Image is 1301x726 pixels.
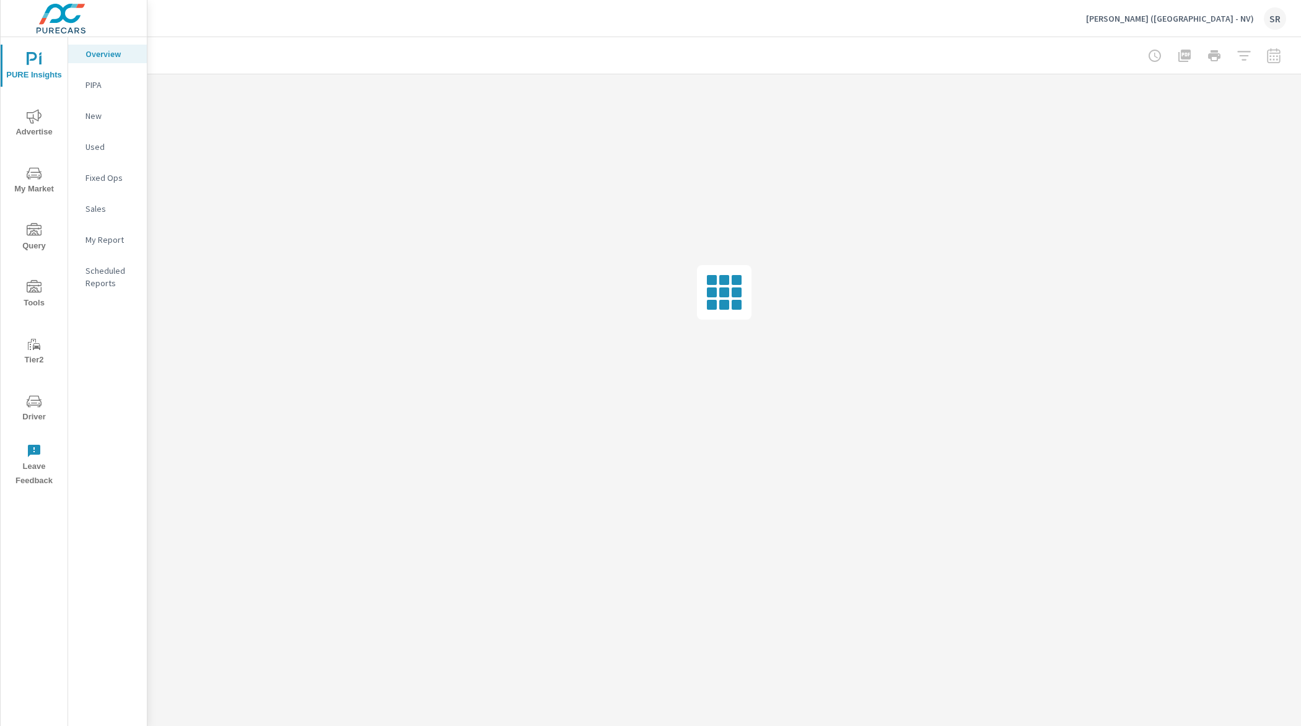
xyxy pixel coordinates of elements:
div: Scheduled Reports [68,261,147,292]
p: Used [85,141,137,153]
div: nav menu [1,37,68,493]
span: Driver [4,394,64,424]
div: SR [1264,7,1286,30]
p: PIPA [85,79,137,91]
p: [PERSON_NAME] ([GEOGRAPHIC_DATA] - NV) [1086,13,1254,24]
div: Overview [68,45,147,63]
span: Leave Feedback [4,444,64,488]
span: My Market [4,166,64,196]
p: New [85,110,137,122]
p: Overview [85,48,137,60]
span: Advertise [4,109,64,139]
p: Sales [85,203,137,215]
p: Fixed Ops [85,172,137,184]
span: Tier2 [4,337,64,367]
span: PURE Insights [4,52,64,82]
p: My Report [85,234,137,246]
div: Sales [68,199,147,218]
div: Used [68,138,147,156]
div: PIPA [68,76,147,94]
div: New [68,107,147,125]
div: My Report [68,230,147,249]
div: Fixed Ops [68,168,147,187]
span: Query [4,223,64,253]
span: Tools [4,280,64,310]
p: Scheduled Reports [85,265,137,289]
